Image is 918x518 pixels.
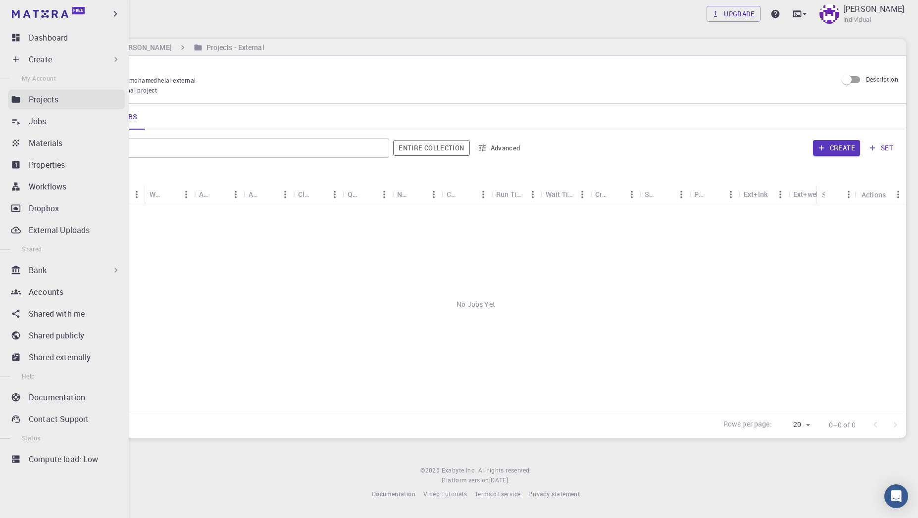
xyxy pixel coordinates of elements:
[857,185,906,204] div: Actions
[474,140,525,156] button: Advanced
[608,187,624,202] button: Sort
[113,42,171,53] h6: [PERSON_NAME]
[843,3,904,15] p: [PERSON_NAME]
[788,185,838,204] div: Ext+web
[29,351,91,363] p: Shared externally
[29,330,84,341] p: Shared publicly
[525,187,541,202] button: Menu
[793,185,820,204] div: Ext+web
[29,453,99,465] p: Compute load: Low
[311,187,327,202] button: Sort
[293,185,343,204] div: Cluster
[426,187,442,202] button: Menu
[528,489,580,499] a: Privacy statement
[298,185,311,204] div: Cluster
[348,185,360,204] div: Queue
[29,181,66,192] p: Workflows
[20,7,55,16] span: Support
[546,185,574,204] div: Wait Time
[489,476,510,484] span: [DATE] .
[496,185,525,204] div: Run Time
[819,4,839,24] img: Mohamed Helal
[376,187,392,202] button: Menu
[8,155,125,175] a: Properties
[12,10,68,18] img: logo
[8,133,125,153] a: Materials
[22,372,35,380] span: Help
[29,159,65,171] p: Properties
[841,187,857,202] button: Menu
[29,53,52,65] p: Create
[723,419,772,430] p: Rows per page:
[829,420,856,430] p: 0–0 of 0
[640,185,689,204] div: Shared
[393,140,469,156] button: Entire collection
[129,76,200,84] span: mohamedhelal-external
[8,326,125,345] a: Shared publicly
[29,202,59,214] p: Dropbox
[420,466,441,475] span: © 2025
[825,187,841,202] button: Sort
[360,187,376,202] button: Sort
[478,466,531,475] span: All rights reserved.
[590,185,640,204] div: Created
[397,185,410,204] div: Nodes
[8,449,125,469] a: Compute load: Low
[658,187,673,202] button: Sort
[423,489,467,499] a: Video Tutorials
[8,260,125,280] div: Bank
[8,49,125,69] div: Create
[22,245,42,253] span: Shared
[249,185,261,204] div: Application Version
[29,308,85,320] p: Shared with me
[624,187,640,202] button: Menu
[459,187,475,202] button: Sort
[29,391,85,403] p: Documentation
[162,187,178,202] button: Sort
[29,32,68,44] p: Dashboard
[541,185,590,204] div: Wait Time
[212,187,228,202] button: Sort
[29,264,47,276] p: Bank
[79,64,829,76] p: External
[8,282,125,302] a: Accounts
[475,187,491,202] button: Menu
[372,490,415,498] span: Documentation
[8,387,125,407] a: Documentation
[864,140,898,156] button: set
[475,489,520,499] a: Terms of service
[8,409,125,429] a: Contact Support
[723,187,739,202] button: Menu
[491,185,541,204] div: Run Time
[244,185,293,204] div: Application Version
[8,90,125,109] a: Projects
[22,434,40,442] span: Status
[228,187,244,202] button: Menu
[8,304,125,324] a: Shared with me
[817,185,857,204] div: Status
[442,466,476,474] span: Exabyte Inc.
[442,466,476,475] a: Exabyte Inc.
[884,484,908,508] div: Open Intercom Messenger
[707,6,761,22] a: Upgrade
[813,140,860,156] button: Create
[8,347,125,367] a: Shared externally
[8,28,125,47] a: Dashboard
[29,137,62,149] p: Materials
[475,490,520,498] span: Terms of service
[574,187,590,202] button: Menu
[129,187,145,202] button: Menu
[890,187,906,202] button: Menu
[112,86,157,95] span: External project
[178,187,194,202] button: Menu
[447,185,459,204] div: Cores
[694,185,707,204] div: Public
[29,413,89,425] p: Contact Support
[29,286,63,298] p: Accounts
[8,198,125,218] a: Dropbox
[772,187,788,202] button: Menu
[8,220,125,240] a: External Uploads
[410,187,426,202] button: Sort
[150,185,162,204] div: Workflow Name
[595,185,608,204] div: Created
